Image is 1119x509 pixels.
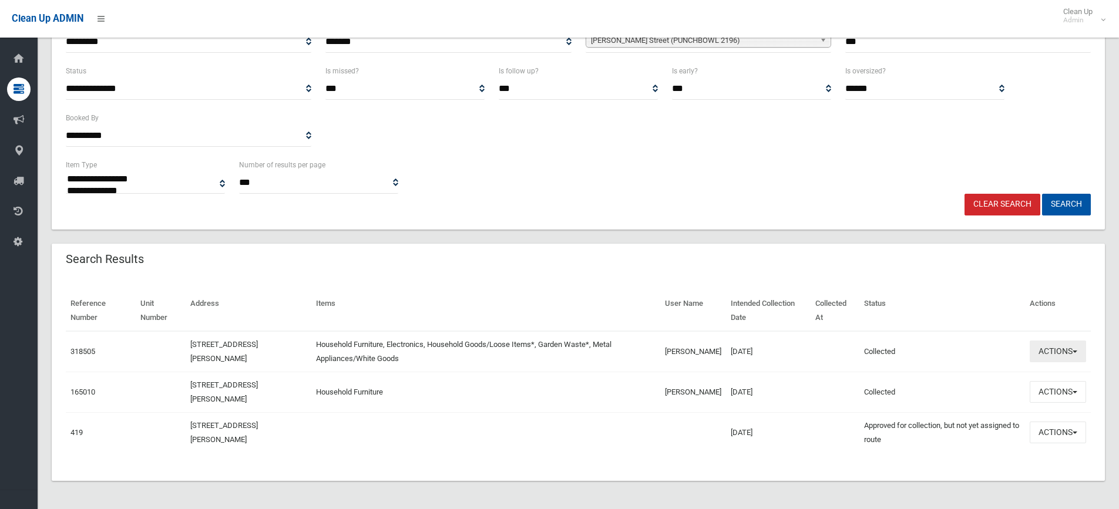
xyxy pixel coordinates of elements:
th: Unit Number [136,291,186,331]
label: Booked By [66,112,99,124]
th: Actions [1025,291,1091,331]
label: Is missed? [325,65,359,77]
td: [DATE] [726,331,811,372]
button: Actions [1030,381,1086,403]
button: Actions [1030,341,1086,362]
a: 165010 [70,387,95,396]
a: 419 [70,428,83,437]
a: 318505 [70,347,95,356]
th: Reference Number [66,291,136,331]
a: Clear Search [965,194,1040,215]
th: Status [859,291,1025,331]
th: Address [186,291,312,331]
label: Is oversized? [845,65,886,77]
label: Status [66,65,86,77]
td: Household Furniture [311,372,660,412]
th: User Name [660,291,726,331]
a: [STREET_ADDRESS][PERSON_NAME] [190,421,258,444]
td: [DATE] [726,412,811,453]
td: Collected [859,331,1025,372]
th: Collected At [811,291,859,331]
td: [PERSON_NAME] [660,372,726,412]
td: Household Furniture, Electronics, Household Goods/Loose Items*, Garden Waste*, Metal Appliances/W... [311,331,660,372]
td: [DATE] [726,372,811,412]
label: Item Type [66,159,97,171]
td: Collected [859,372,1025,412]
span: Clean Up [1057,7,1104,25]
label: Is early? [672,65,698,77]
td: [PERSON_NAME] [660,331,726,372]
th: Intended Collection Date [726,291,811,331]
header: Search Results [52,248,158,271]
button: Actions [1030,422,1086,443]
td: Approved for collection, but not yet assigned to route [859,412,1025,453]
a: [STREET_ADDRESS][PERSON_NAME] [190,380,258,403]
button: Search [1042,194,1091,215]
label: Is follow up? [499,65,539,77]
label: Number of results per page [239,159,325,171]
th: Items [311,291,660,331]
span: Clean Up ADMIN [12,13,83,24]
small: Admin [1063,16,1093,25]
a: [STREET_ADDRESS][PERSON_NAME] [190,340,258,363]
span: [PERSON_NAME] Street (PUNCHBOWL 2196) [591,33,815,48]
